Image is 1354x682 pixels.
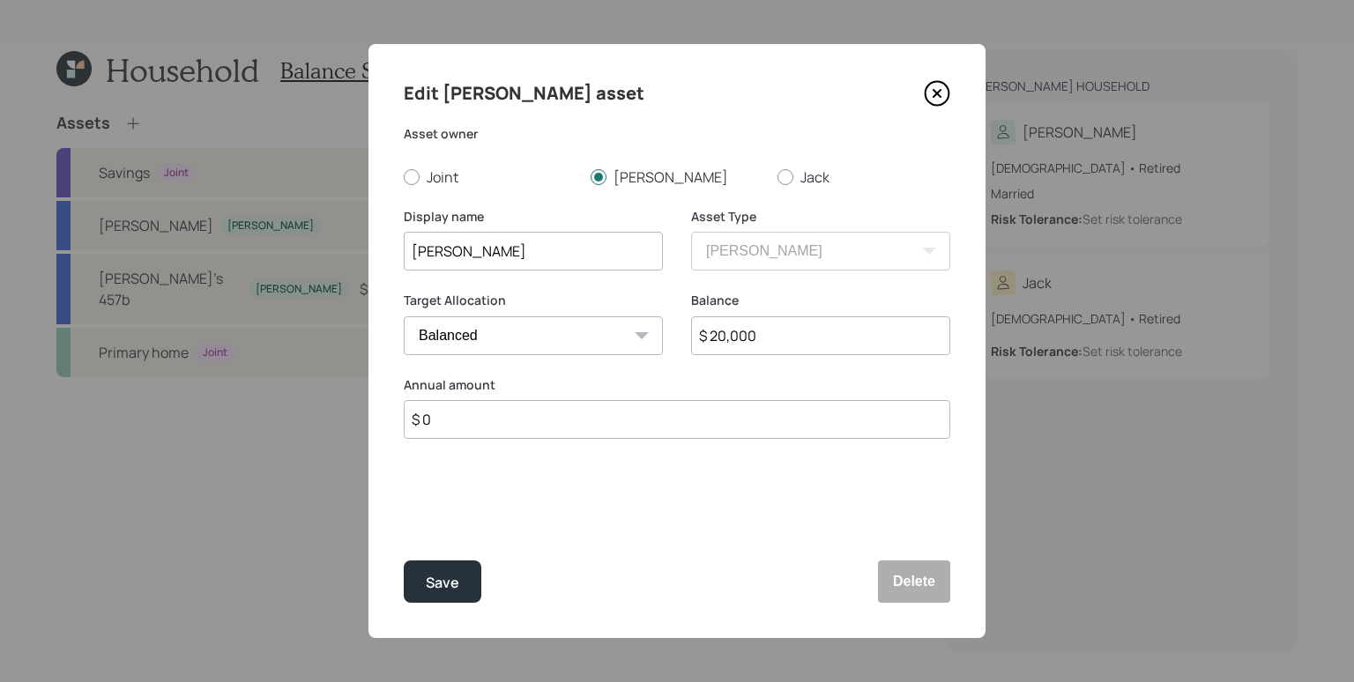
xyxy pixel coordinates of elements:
[878,560,950,603] button: Delete
[691,208,950,226] label: Asset Type
[777,167,950,187] label: Jack
[404,79,644,107] h4: Edit [PERSON_NAME] asset
[404,167,577,187] label: Joint
[591,167,763,187] label: [PERSON_NAME]
[404,125,950,143] label: Asset owner
[691,292,950,309] label: Balance
[404,292,663,309] label: Target Allocation
[404,560,481,603] button: Save
[426,571,459,595] div: Save
[404,376,950,394] label: Annual amount
[404,208,663,226] label: Display name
